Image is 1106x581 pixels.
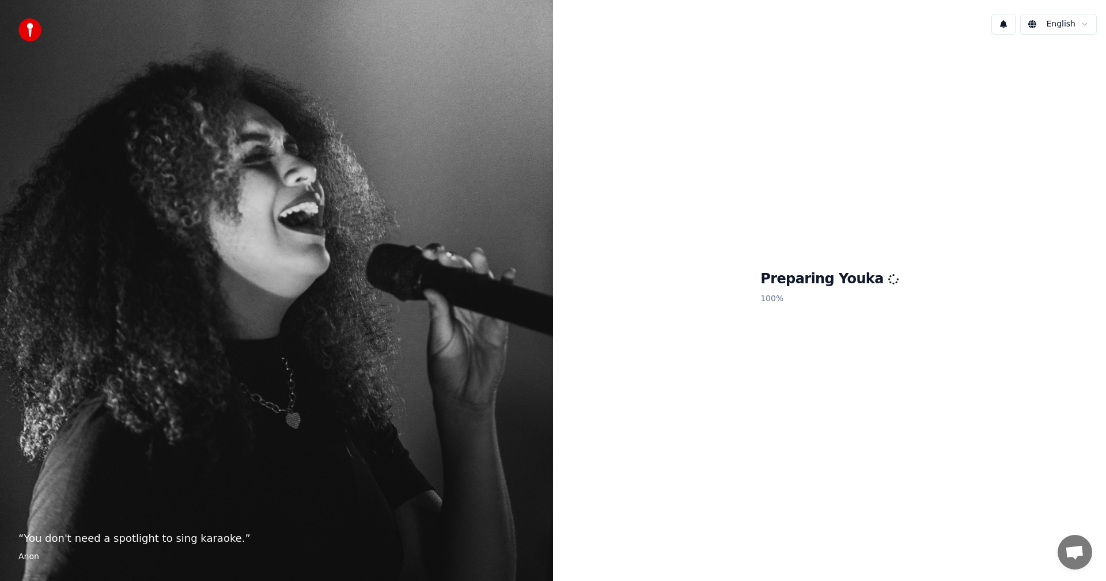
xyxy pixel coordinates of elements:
div: Otevřený chat [1058,535,1092,569]
p: 100 % [760,288,899,309]
img: youka [18,18,41,41]
footer: Anon [18,551,535,563]
p: “ You don't need a spotlight to sing karaoke. ” [18,530,535,546]
h1: Preparing Youka [760,270,899,288]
